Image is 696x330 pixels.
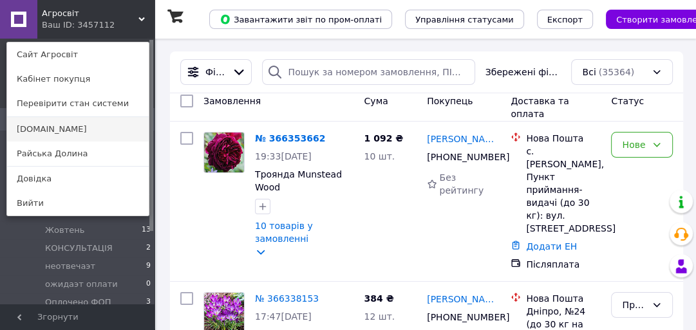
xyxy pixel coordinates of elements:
span: Без рейтингу [439,172,484,196]
div: Нове [622,138,646,152]
a: [PERSON_NAME] [427,133,500,145]
div: Нова Пошта [526,292,601,305]
span: 19:33[DATE] [255,151,312,161]
span: Статус [611,96,644,106]
a: Кабінет покупця [7,67,149,91]
span: Оплочено ФОП [45,297,111,308]
div: с. [PERSON_NAME], Пункт приймання-видачі (до 30 кг): вул. [STREET_ADDRESS] [526,145,601,235]
span: Cума [364,96,388,106]
span: Замовлення [203,96,261,106]
span: 3 [146,297,151,308]
a: № 366338153 [255,293,319,304]
span: 9 [146,261,151,272]
span: [PHONE_NUMBER] [427,312,509,322]
span: 0 [146,279,151,290]
span: Збережені фільтри: [485,66,561,78]
span: Завантажити звіт по пром-оплаті [220,14,382,25]
span: (35364) [599,67,634,77]
a: Довідка [7,167,149,191]
div: Ваш ID: 3457112 [42,19,96,31]
span: неотвечаэт [45,261,95,272]
span: [PHONE_NUMBER] [427,152,509,162]
a: Райська Долина [7,142,149,166]
span: 12 шт. [364,311,395,322]
span: 1 092 ₴ [364,133,403,143]
a: Фото товару [203,132,245,173]
a: [DOMAIN_NAME] [7,117,149,142]
span: Жовтень [45,225,84,236]
button: Експорт [537,10,594,29]
div: Післяплата [526,258,601,271]
button: Завантажити звіт по пром-оплаті [209,10,392,29]
a: 10 товарів у замовленні [255,221,313,244]
span: 10 шт. [364,151,395,161]
span: 13 [142,225,151,236]
span: 2 [146,243,151,254]
div: Нова Пошта [526,132,601,145]
span: Фільтри [205,66,227,78]
span: Експорт [547,15,583,24]
a: Вийти [7,191,149,215]
button: Управління статусами [405,10,524,29]
a: Додати ЕН [526,241,577,252]
a: № 366353662 [255,133,325,143]
img: Фото товару [204,133,244,172]
span: Всі [582,66,596,78]
a: [PERSON_NAME] [427,293,500,306]
a: Троянда Munstead Wood [255,169,342,192]
span: КОНСУЛЬТАЦІЯ [45,243,113,254]
span: Агросвіт [42,8,138,19]
span: Управління статусами [415,15,514,24]
span: 17:47[DATE] [255,311,312,322]
div: Прийнято [622,298,646,312]
a: Перевірити стан системи [7,91,149,116]
input: Пошук за номером замовлення, ПІБ покупця, номером телефону, Email, номером накладної [262,59,475,85]
span: Доставка та оплата [511,96,569,119]
a: Сайт Агросвіт [7,42,149,67]
span: Покупець [427,96,473,106]
span: 384 ₴ [364,293,393,304]
span: ожидаэт оплати [45,279,118,290]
